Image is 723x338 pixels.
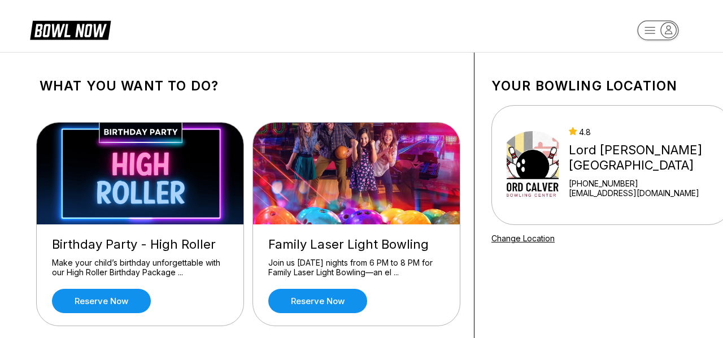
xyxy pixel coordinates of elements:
[268,258,445,278] div: Join us [DATE] nights from 6 PM to 8 PM for Family Laser Light Bowling—an el ...
[37,123,245,224] img: Birthday Party - High Roller
[491,233,555,243] a: Change Location
[268,289,367,313] a: Reserve now
[40,78,457,94] h1: What you want to do?
[52,289,151,313] a: Reserve now
[52,237,228,252] div: Birthday Party - High Roller
[253,123,461,224] img: Family Laser Light Bowling
[507,123,559,207] img: Lord Calvert Bowling Center
[52,258,228,278] div: Make your child’s birthday unforgettable with our High Roller Birthday Package ...
[268,237,445,252] div: Family Laser Light Bowling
